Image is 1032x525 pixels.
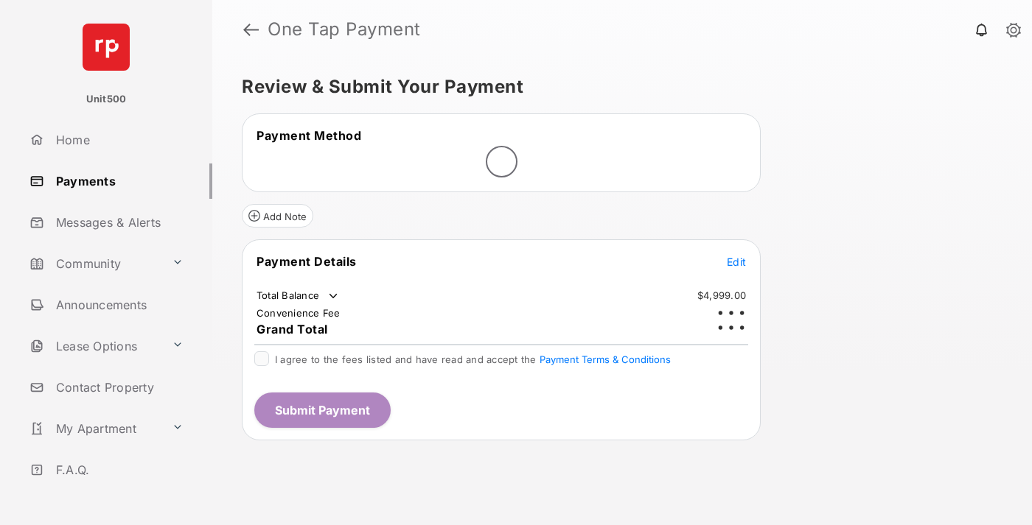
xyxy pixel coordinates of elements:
[24,163,212,199] a: Payments
[24,205,212,240] a: Messages & Alerts
[275,353,671,365] span: I agree to the fees listed and have read and accept the
[727,256,746,268] span: Edit
[242,78,991,96] h5: Review & Submit Your Payment
[24,122,212,158] a: Home
[24,370,212,405] a: Contact Property
[24,287,212,323] a: Announcements
[256,289,341,303] td: Total Balance
[540,353,671,365] button: I agree to the fees listed and have read and accept the
[24,328,166,364] a: Lease Options
[254,392,391,428] button: Submit Payment
[268,21,421,38] strong: One Tap Payment
[24,246,166,281] a: Community
[257,128,361,143] span: Payment Method
[24,411,166,446] a: My Apartment
[86,92,127,107] p: Unit500
[697,289,747,302] td: $4,999.00
[242,204,313,228] button: Add Note
[256,306,341,320] td: Convenience Fee
[24,452,212,487] a: F.A.Q.
[727,254,746,269] button: Edit
[257,322,328,337] span: Grand Total
[83,24,130,71] img: svg+xml;base64,PHN2ZyB4bWxucz0iaHR0cDovL3d3dy53My5vcmcvMjAwMC9zdmciIHdpZHRoPSI2NCIgaGVpZ2h0PSI2NC...
[257,254,357,269] span: Payment Details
